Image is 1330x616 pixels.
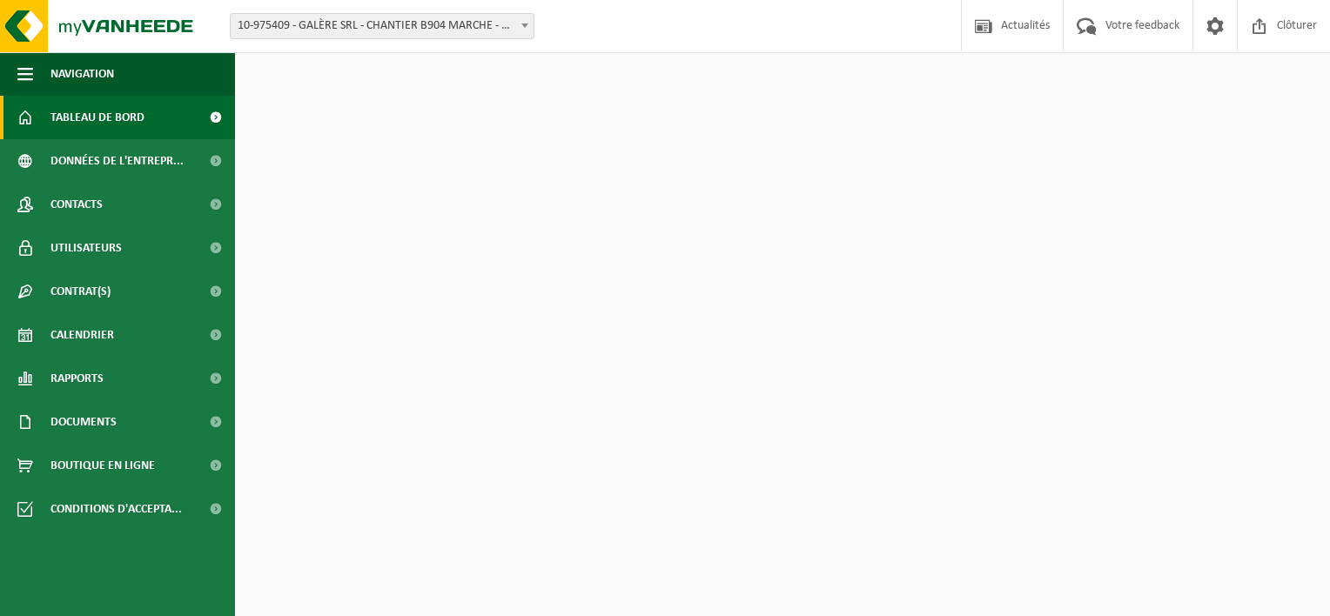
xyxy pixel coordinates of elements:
span: 10-975409 - GALÈRE SRL - CHANTIER B904 MARCHE - MARCHE-EN-FAMENNE [230,13,534,39]
span: Contacts [50,183,103,226]
span: Conditions d'accepta... [50,487,182,531]
span: Rapports [50,357,104,400]
span: Contrat(s) [50,270,111,313]
span: Navigation [50,52,114,96]
span: Boutique en ligne [50,444,155,487]
span: 10-975409 - GALÈRE SRL - CHANTIER B904 MARCHE - MARCHE-EN-FAMENNE [231,14,534,38]
span: Données de l'entrepr... [50,139,184,183]
span: Calendrier [50,313,114,357]
span: Tableau de bord [50,96,144,139]
span: Utilisateurs [50,226,122,270]
span: Documents [50,400,117,444]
